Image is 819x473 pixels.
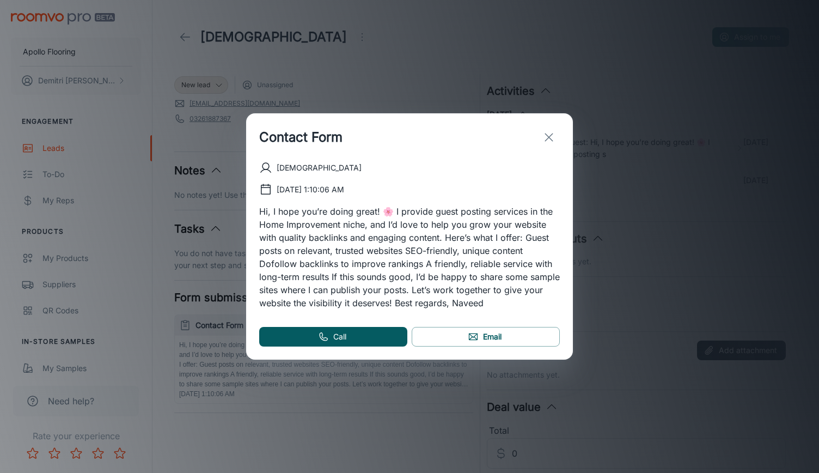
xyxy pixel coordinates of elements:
[259,128,343,147] h1: Contact Form
[277,162,362,174] p: [DEMOGRAPHIC_DATA]
[277,184,344,196] p: [DATE] 1:10:06 AM
[538,126,560,148] button: exit
[259,205,560,310] p: Hi, I hope you’re doing great! 🌸 I provide guest posting services in the Home Improvement niche, ...
[259,327,407,347] a: Call
[412,327,560,347] a: Email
